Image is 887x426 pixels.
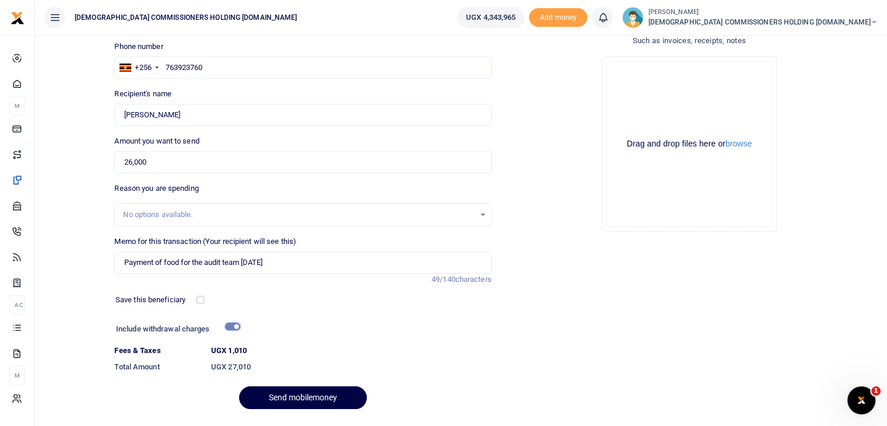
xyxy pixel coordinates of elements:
[607,138,772,149] div: Drag and drop files here or
[529,12,587,21] a: Add money
[239,386,367,409] button: Send mobilemoney
[115,57,162,78] div: Uganda: +256
[110,345,206,357] dt: Fees & Taxes
[725,139,752,148] button: browse
[114,183,198,194] label: Reason you are spending
[114,252,491,274] input: Enter extra information
[622,7,643,28] img: profile-user
[529,8,587,27] li: Toup your wallet
[10,13,24,22] a: logo-small logo-large logo-large
[9,366,25,385] li: M
[529,8,587,27] span: Add money
[648,17,878,27] span: [DEMOGRAPHIC_DATA] COMMISSIONERS HOLDING [DOMAIN_NAME]
[123,209,474,221] div: No options available.
[501,34,878,47] h4: Such as invoices, receipts, notes
[211,345,247,357] label: UGX 1,010
[115,294,185,306] label: Save this beneficiary
[116,324,235,334] h6: Include withdrawal charges
[457,7,524,28] a: UGX 4,343,965
[70,12,301,23] span: [DEMOGRAPHIC_DATA] COMMISSIONERS HOLDING [DOMAIN_NAME]
[114,236,296,247] label: Memo for this transaction (Your recipient will see this)
[648,8,878,18] small: [PERSON_NAME]
[432,275,455,284] span: 49/140
[10,11,24,25] img: logo-small
[114,135,199,147] label: Amount you want to send
[114,104,491,126] input: Loading name...
[466,12,516,23] span: UGX 4,343,965
[114,41,163,53] label: Phone number
[602,57,777,232] div: File Uploader
[114,88,171,100] label: Recipient's name
[9,295,25,315] li: Ac
[114,57,491,79] input: Enter phone number
[871,386,881,396] span: 1
[847,386,875,414] iframe: Intercom live chat
[455,275,492,284] span: characters
[211,362,492,372] h6: UGX 27,010
[114,151,491,173] input: UGX
[453,7,529,28] li: Wallet ballance
[622,7,878,28] a: profile-user [PERSON_NAME] [DEMOGRAPHIC_DATA] COMMISSIONERS HOLDING [DOMAIN_NAME]
[114,362,202,372] h6: Total Amount
[9,96,25,116] li: M
[135,62,151,74] div: +256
